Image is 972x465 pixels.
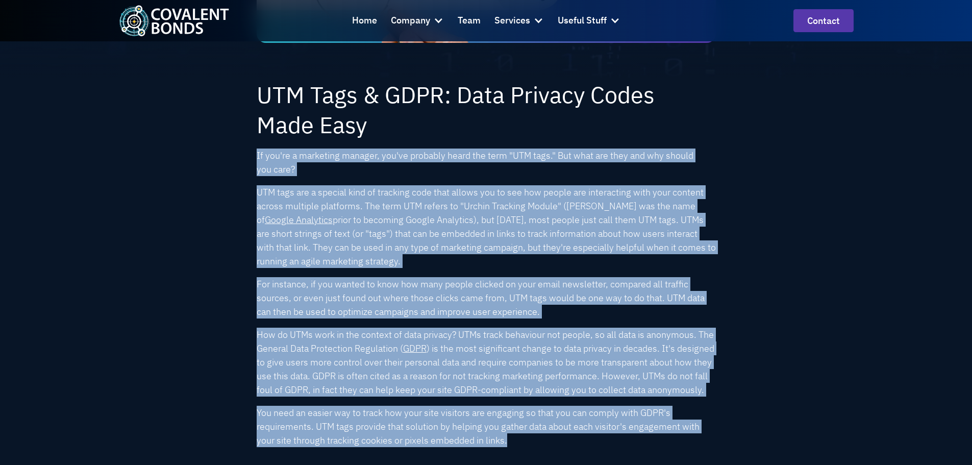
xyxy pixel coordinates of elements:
[458,13,481,28] div: Team
[352,7,377,35] a: Home
[458,7,481,35] a: Team
[921,416,972,465] iframe: To enrich screen reader interactions, please activate Accessibility in Grammarly extension settings
[558,13,607,28] div: Useful Stuff
[921,416,972,465] div: Chat Widget
[257,80,716,139] h2: UTM Tags & GDPR: Data Privacy Codes Made Easy
[265,214,333,226] a: Google Analytics
[494,13,530,28] div: Services
[257,406,716,447] p: You need an easier way to track how your site visitors are engaging so that you can comply with G...
[558,7,620,35] div: Useful Stuff
[257,149,716,176] p: If you're a marketing manager, you've probably heard the term "UTM tags." But what are they and w...
[391,7,444,35] div: Company
[494,7,544,35] div: Services
[793,9,854,32] a: contact
[352,13,377,28] div: Home
[119,5,229,36] a: home
[257,328,716,397] p: How do UTMs work in the context of data privacy? UTMs track behaviour not people, so all data is ...
[403,342,427,354] a: GDPR
[119,5,229,36] img: Covalent Bonds White / Teal Logo
[391,13,430,28] div: Company
[257,277,716,319] p: For instance, if you wanted to know how many people clicked on your email newsletter, compared al...
[257,185,716,268] p: UTM tags are a special kind of tracking code that allows you to see how people are interacting wi...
